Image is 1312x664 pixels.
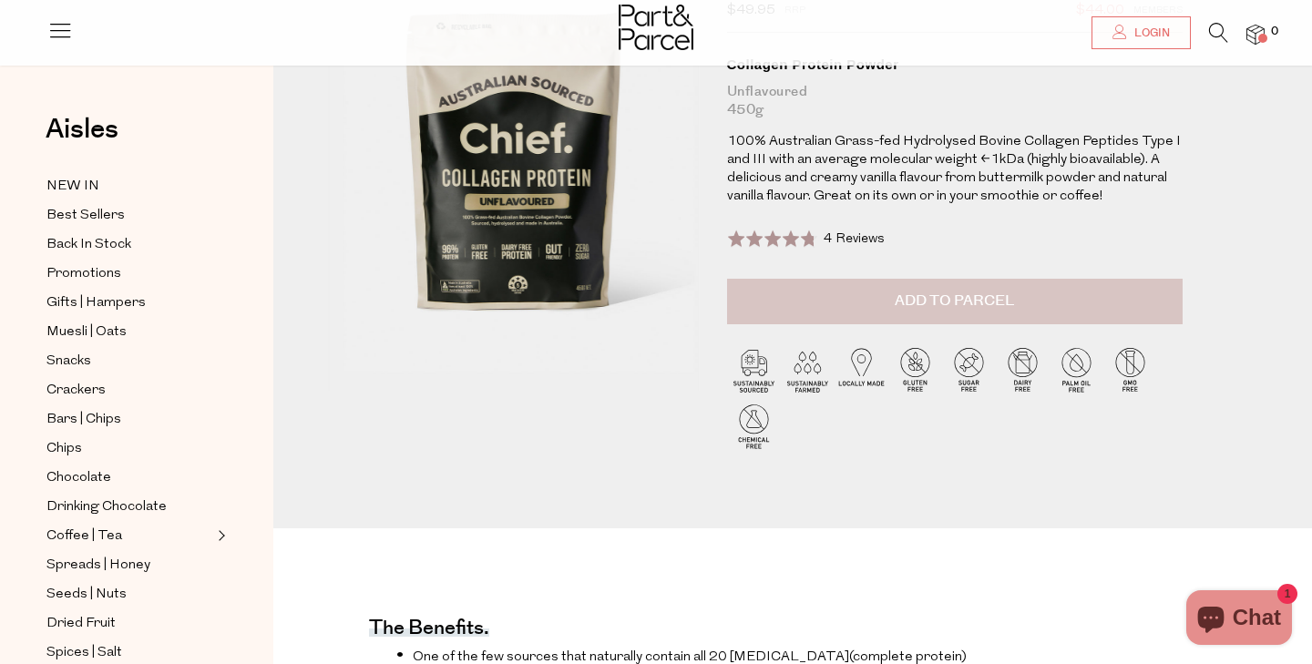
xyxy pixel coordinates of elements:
img: P_P-ICONS-Live_Bec_V11_Dairy_Free.svg [996,342,1050,396]
img: P_P-ICONS-Live_Bec_V11_Sugar_Free.svg [942,342,996,396]
button: Expand/Collapse Coffee | Tea [213,525,226,547]
button: Add to Parcel [727,279,1183,324]
a: Dried Fruit [46,612,212,635]
a: Seeds | Nuts [46,583,212,606]
a: 0 [1246,25,1265,44]
a: Drinking Chocolate [46,495,212,518]
a: Spices | Salt [46,641,212,664]
span: Muesli | Oats [46,322,127,343]
a: Best Sellers [46,204,212,227]
span: Spices | Salt [46,642,122,664]
img: P_P-ICONS-Live_Bec_V11_Chemical_Free.svg [727,399,781,453]
a: Login [1092,16,1191,49]
a: Bars | Chips [46,408,212,431]
h4: The benefits. [369,624,489,637]
span: Login [1130,26,1170,41]
span: One of the few sources that naturally contain all 20 [MEDICAL_DATA] [413,650,849,664]
span: Gifts | Hampers [46,292,146,314]
a: Coffee | Tea [46,525,212,547]
span: 4 Reviews [824,232,885,246]
p: 100% Australian Grass-fed Hydrolysed Bovine Collagen Peptides Type I and III with an average mole... [727,133,1183,206]
span: Crackers [46,380,106,402]
span: Snacks [46,351,91,373]
a: Aisles [46,116,118,161]
span: Coffee | Tea [46,526,122,547]
a: Chocolate [46,466,212,489]
span: Aisles [46,109,118,149]
span: Bars | Chips [46,409,121,431]
span: Spreads | Honey [46,555,150,577]
a: Gifts | Hampers [46,291,212,314]
span: (complete protein) [413,650,967,664]
img: P_P-ICONS-Live_Bec_V11_Gluten_Free.svg [888,342,942,396]
a: NEW IN [46,175,212,198]
a: Muesli | Oats [46,321,212,343]
span: Add to Parcel [895,291,1014,312]
span: 0 [1266,24,1283,40]
span: Drinking Chocolate [46,496,167,518]
span: Chips [46,438,82,460]
img: P_P-ICONS-Live_Bec_V11_Sustainable_Farmed.svg [781,342,835,396]
span: Promotions [46,263,121,285]
img: P_P-ICONS-Live_Bec_V11_Locally_Made_2.svg [835,342,888,396]
div: Unflavoured 450g [727,83,1183,119]
a: Back In Stock [46,233,212,256]
inbox-online-store-chat: Shopify online store chat [1181,590,1297,649]
a: Snacks [46,350,212,373]
img: P_P-ICONS-Live_Bec_V11_Sustainable_Sourced.svg [727,342,781,396]
span: NEW IN [46,176,99,198]
a: Promotions [46,262,212,285]
img: Part&Parcel [619,5,693,50]
img: P_P-ICONS-Live_Bec_V11_Palm_Oil_Free.svg [1050,342,1103,396]
span: Chocolate [46,467,111,489]
span: Dried Fruit [46,613,116,635]
a: Chips [46,437,212,460]
a: Crackers [46,379,212,402]
span: Seeds | Nuts [46,584,127,606]
span: Back In Stock [46,234,131,256]
a: Spreads | Honey [46,554,212,577]
img: P_P-ICONS-Live_Bec_V11_GMO_Free.svg [1103,342,1157,396]
span: Best Sellers [46,205,125,227]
